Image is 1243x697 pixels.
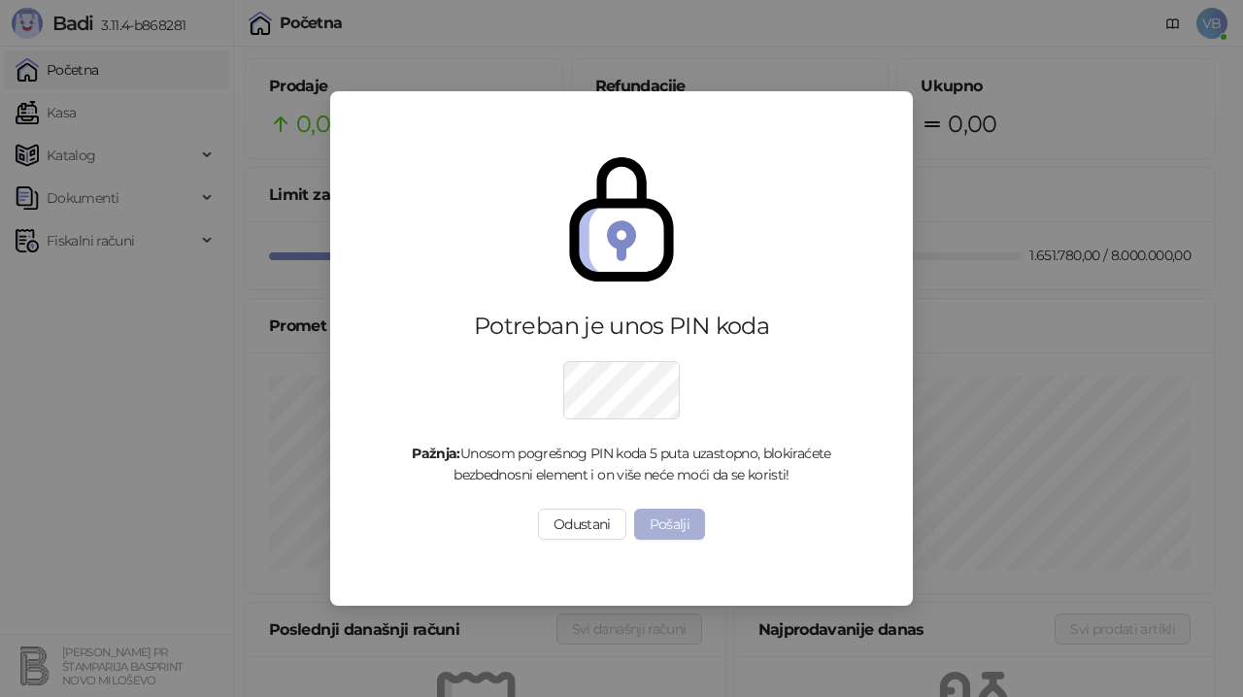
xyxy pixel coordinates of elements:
[385,311,858,342] div: Potreban je unos PIN koda
[412,445,460,462] strong: Pažnja:
[538,509,626,540] button: Odustani
[559,157,684,282] img: secure.svg
[385,443,858,485] div: Unosom pogrešnog PIN koda 5 puta uzastopno, blokiraćete bezbednosni element i on više neće moći d...
[634,509,706,540] button: Pošalji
